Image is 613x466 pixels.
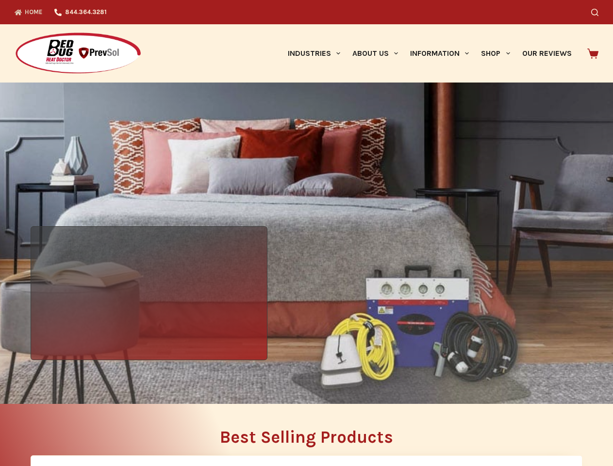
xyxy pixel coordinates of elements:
[591,9,598,16] button: Search
[475,24,516,83] a: Shop
[346,24,404,83] a: About Us
[15,32,142,75] img: Prevsol/Bed Bug Heat Doctor
[404,24,475,83] a: Information
[31,429,582,446] h2: Best Selling Products
[282,24,578,83] nav: Primary
[516,24,578,83] a: Our Reviews
[282,24,346,83] a: Industries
